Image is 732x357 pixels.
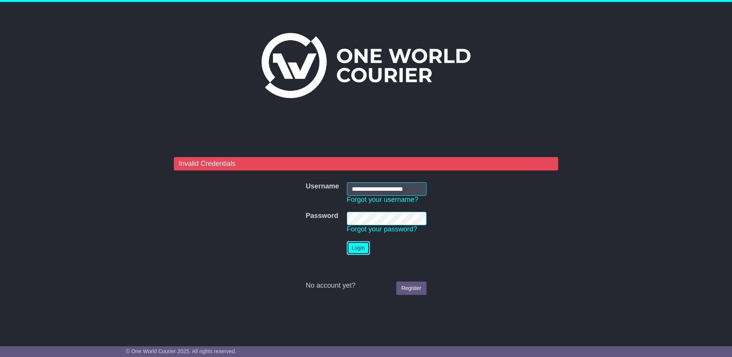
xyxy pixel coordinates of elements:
[306,212,338,220] label: Password
[306,282,426,290] div: No account yet?
[347,196,418,203] a: Forgot your username?
[126,348,237,354] span: © One World Courier 2025. All rights reserved.
[347,225,417,233] a: Forgot your password?
[261,33,471,98] img: One World
[347,241,370,255] button: Login
[306,182,339,191] label: Username
[396,282,426,295] a: Register
[174,157,558,171] div: Invalid Credentials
